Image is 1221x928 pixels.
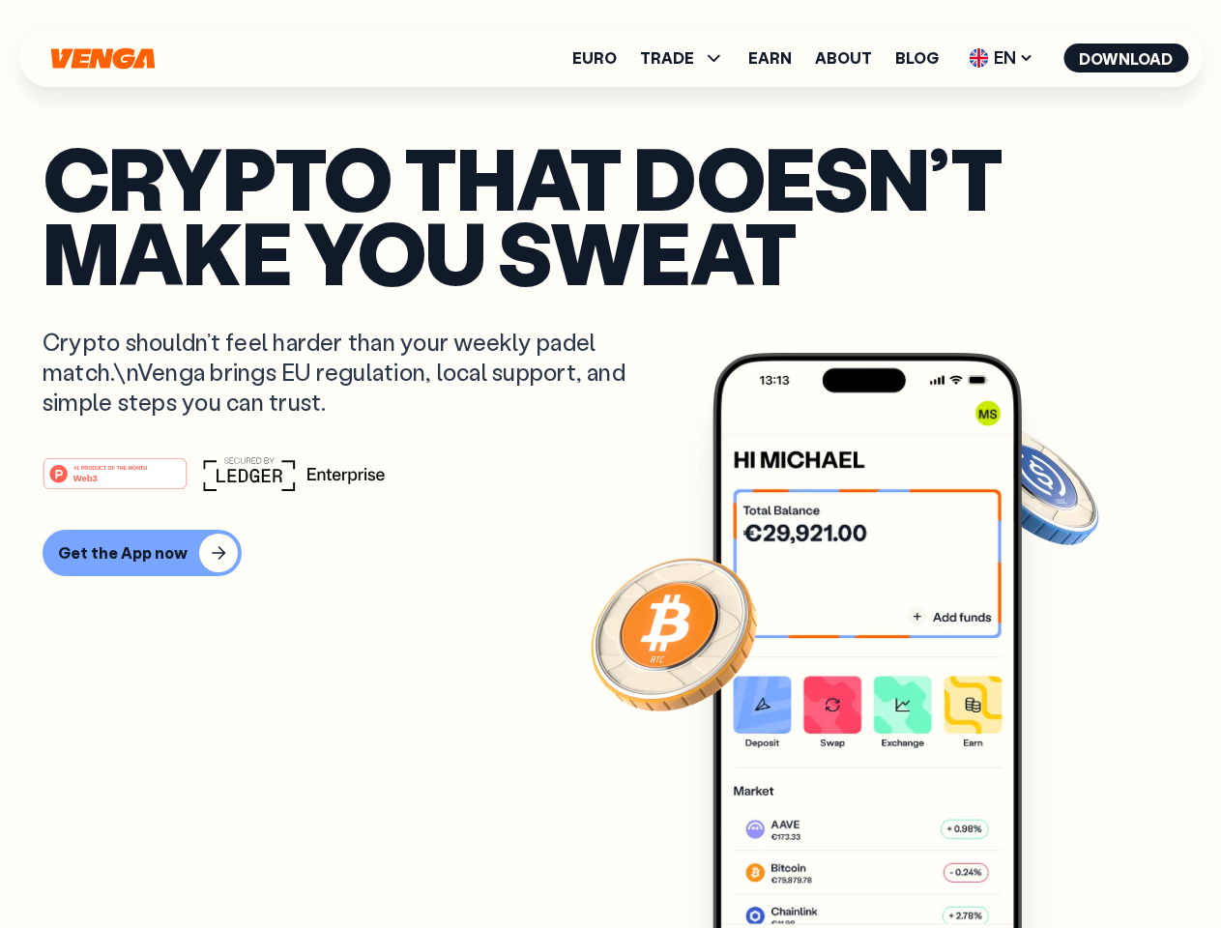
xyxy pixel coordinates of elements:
svg: Home [48,47,157,70]
span: TRADE [640,46,725,70]
a: About [815,50,872,66]
div: Get the App now [58,543,188,563]
a: Euro [572,50,617,66]
img: USDC coin [964,416,1103,555]
a: #1 PRODUCT OF THE MONTHWeb3 [43,469,188,494]
p: Crypto that doesn’t make you sweat [43,140,1178,288]
span: TRADE [640,50,694,66]
img: flag-uk [969,48,988,68]
a: Earn [748,50,792,66]
img: Bitcoin [587,546,761,720]
tspan: #1 PRODUCT OF THE MONTH [73,464,147,470]
tspan: Web3 [73,472,98,482]
span: EN [962,43,1040,73]
a: Blog [895,50,939,66]
button: Get the App now [43,530,242,576]
a: Get the App now [43,530,1178,576]
p: Crypto shouldn’t feel harder than your weekly padel match.\nVenga brings EU regulation, local sup... [43,327,654,418]
button: Download [1063,43,1188,72]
